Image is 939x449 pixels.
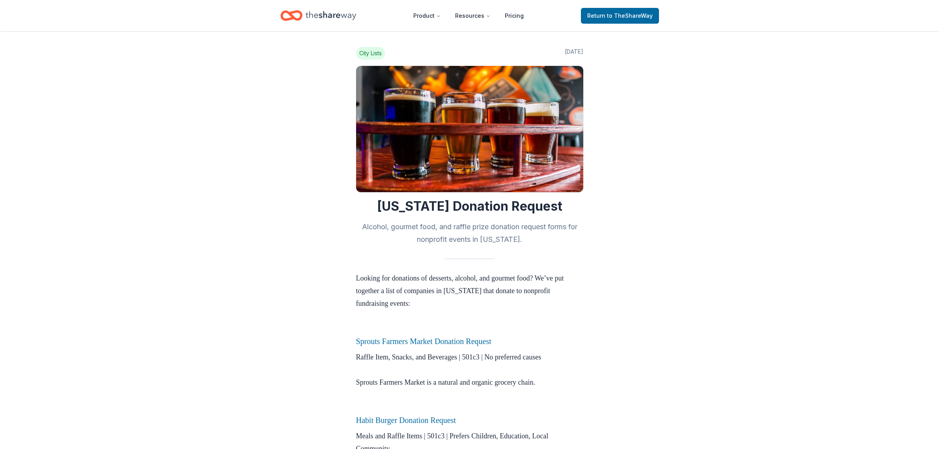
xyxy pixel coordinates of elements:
[356,416,456,425] a: Habit Burger Donation Request
[449,8,497,24] button: Resources
[607,12,653,19] span: to TheShareWay
[498,8,530,24] a: Pricing
[356,47,385,60] span: City Lists
[356,198,583,214] h1: [US_STATE] Donation Request
[565,47,583,60] span: [DATE]
[587,11,653,21] span: Return
[356,66,583,192] img: Image for California Donation Request
[356,337,491,346] a: Sprouts Farmers Market Donation Request
[280,6,356,25] a: Home
[581,8,659,24] a: Returnto TheShareWay
[356,351,583,414] p: Raffle Item, Snacks, and Beverages | 501c3 | No preferred causes Sprouts Farmers Market is a natu...
[407,6,530,25] nav: Main
[356,221,583,246] h2: Alcohol, gourmet food, and raffle prize donation request forms for nonprofit events in [US_STATE].
[407,8,447,24] button: Product
[356,272,583,310] p: Looking for donations of desserts, alcohol, and gourmet food? We’ve put together a list of compan...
